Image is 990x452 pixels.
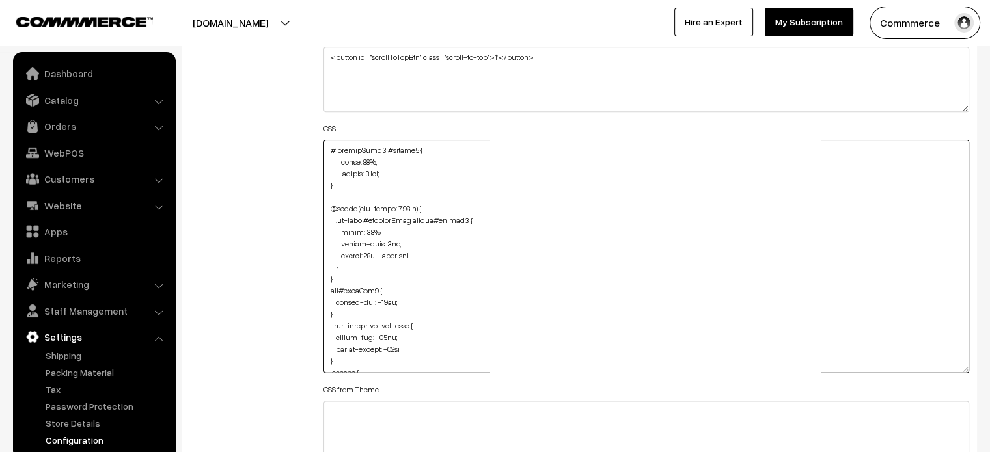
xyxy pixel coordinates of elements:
[16,194,171,217] a: Website
[42,349,171,362] a: Shipping
[16,325,171,349] a: Settings
[42,382,171,396] a: Tax
[323,140,970,373] textarea: #loremipSumd3 #sitame5 { conse: 88%; adipis: 31el; } @seddo (eiu-tempo: 798in) { .ut-labo #etdolo...
[42,416,171,430] a: Store Details
[16,167,171,191] a: Customers
[16,62,171,85] a: Dashboard
[16,141,171,165] a: WebPOS
[674,8,753,36] a: Hire an Expert
[16,88,171,112] a: Catalog
[323,384,379,395] label: CSS from Theme
[147,7,314,39] button: [DOMAIN_NAME]
[954,13,974,33] img: user
[16,114,171,138] a: Orders
[16,273,171,296] a: Marketing
[16,220,171,243] a: Apps
[16,246,171,270] a: Reports
[42,433,171,447] a: Configuration
[323,47,970,112] textarea: <button id="scrollToTopBtn" class="scroll-to-top">↑</button>
[16,17,153,27] img: COMMMERCE
[323,123,336,135] label: CSS
[42,399,171,413] a: Password Protection
[765,8,853,36] a: My Subscription
[42,366,171,379] a: Packing Material
[16,299,171,323] a: Staff Management
[870,7,980,39] button: Commmerce
[16,13,130,29] a: COMMMERCE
